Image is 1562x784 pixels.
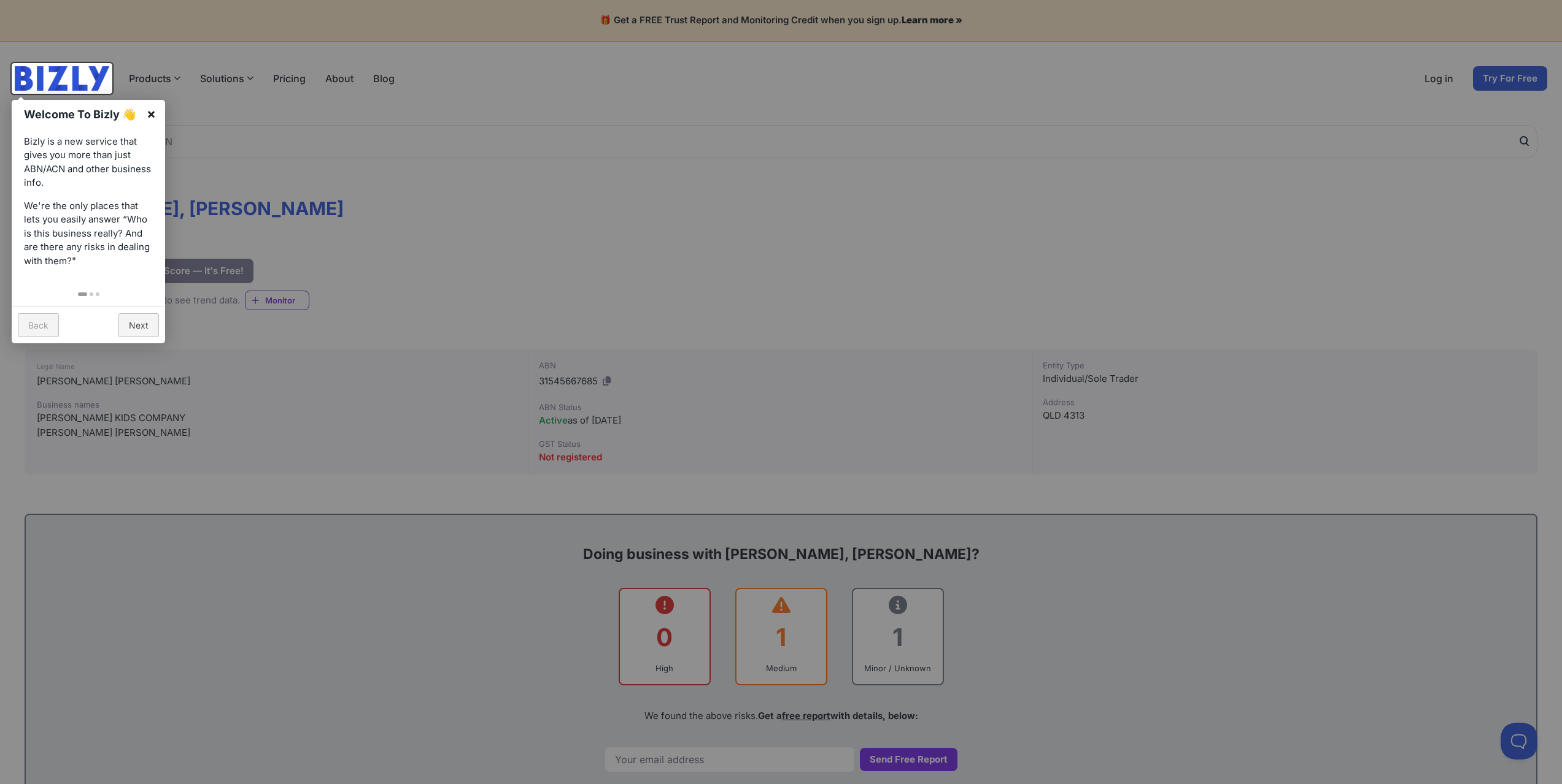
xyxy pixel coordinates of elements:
a: × [137,100,165,127]
a: Back [18,313,59,337]
h1: Welcome To Bizly 👋 [24,106,140,123]
a: Next [118,313,159,337]
p: We're the only places that lets you easily answer “Who is this business really? And are there any... [24,199,153,268]
p: Bizly is a new service that gives you more than just ABN/ACN and other business info. [24,135,153,190]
